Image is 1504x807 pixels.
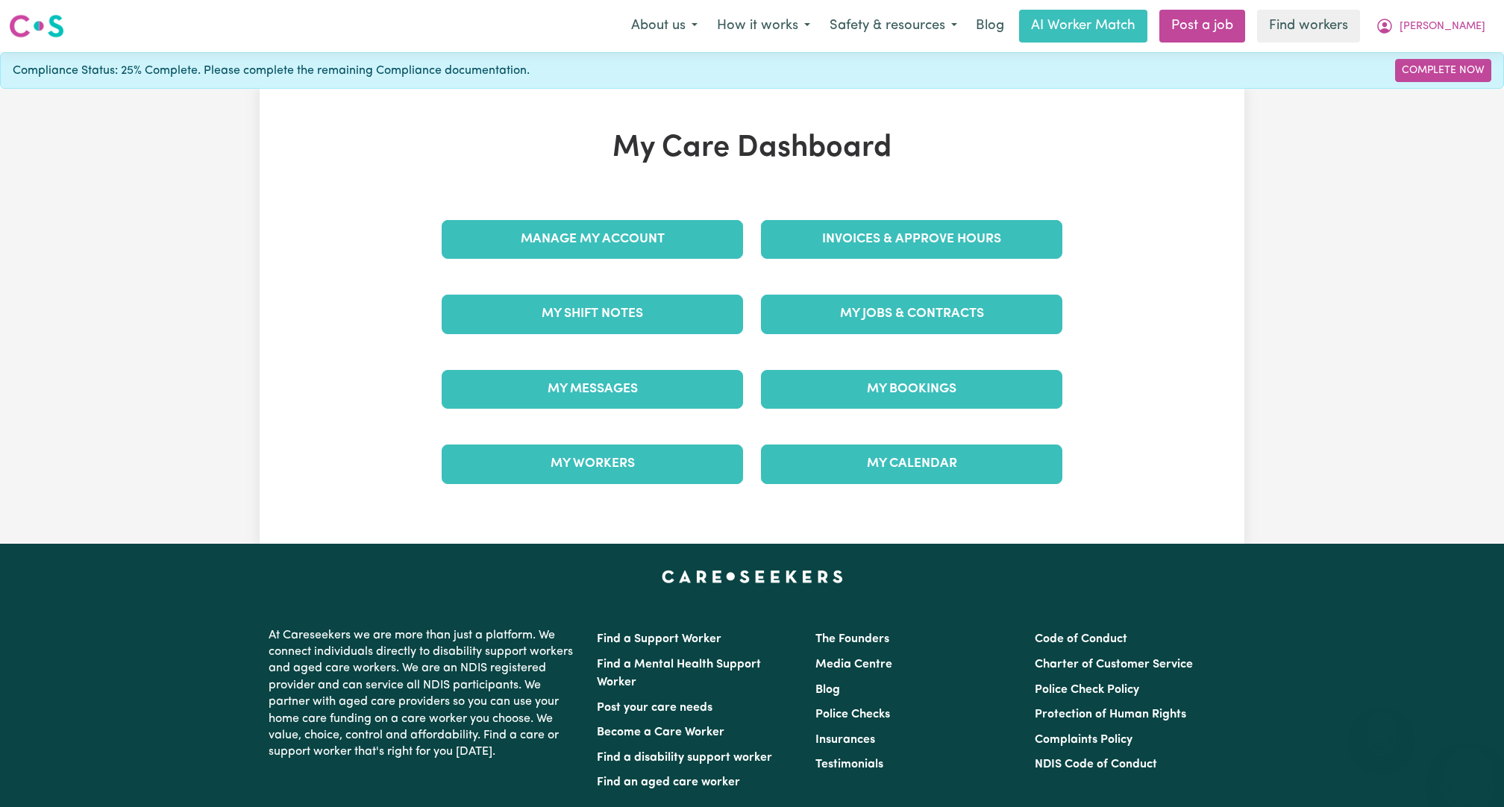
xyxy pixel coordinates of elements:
a: Careseekers logo [9,9,64,43]
a: Code of Conduct [1035,633,1127,645]
a: Police Check Policy [1035,684,1139,696]
a: Blog [815,684,840,696]
a: Find a Mental Health Support Worker [597,659,761,688]
a: Police Checks [815,709,890,720]
a: Media Centre [815,659,892,671]
a: My Shift Notes [442,295,743,333]
a: Complaints Policy [1035,734,1132,746]
button: How it works [707,10,820,42]
a: Blog [967,10,1013,43]
span: [PERSON_NAME] [1400,19,1485,35]
iframe: Button to launch messaging window [1444,747,1492,795]
button: My Account [1366,10,1495,42]
a: Post a job [1159,10,1245,43]
a: My Messages [442,370,743,409]
a: My Jobs & Contracts [761,295,1062,333]
a: The Founders [815,633,889,645]
a: Manage My Account [442,220,743,259]
a: NDIS Code of Conduct [1035,759,1157,770]
button: Safety & resources [820,10,967,42]
a: Find a disability support worker [597,752,772,764]
a: Post your care needs [597,702,712,714]
a: My Bookings [761,370,1062,409]
a: Testimonials [815,759,883,770]
a: Find a Support Worker [597,633,721,645]
a: My Workers [442,445,743,483]
a: Find workers [1257,10,1360,43]
a: Become a Care Worker [597,726,724,738]
img: Careseekers logo [9,13,64,40]
a: Careseekers home page [662,571,843,583]
span: Compliance Status: 25% Complete. Please complete the remaining Compliance documentation. [13,62,530,80]
button: About us [621,10,707,42]
a: Protection of Human Rights [1035,709,1186,720]
p: At Careseekers we are more than just a platform. We connect individuals directly to disability su... [269,621,579,767]
a: AI Worker Match [1019,10,1147,43]
a: Invoices & Approve Hours [761,220,1062,259]
a: Find an aged care worker [597,776,740,788]
a: Complete Now [1395,59,1491,82]
h1: My Care Dashboard [433,131,1071,166]
a: My Calendar [761,445,1062,483]
iframe: Close message [1367,712,1397,741]
a: Charter of Customer Service [1035,659,1193,671]
a: Insurances [815,734,875,746]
